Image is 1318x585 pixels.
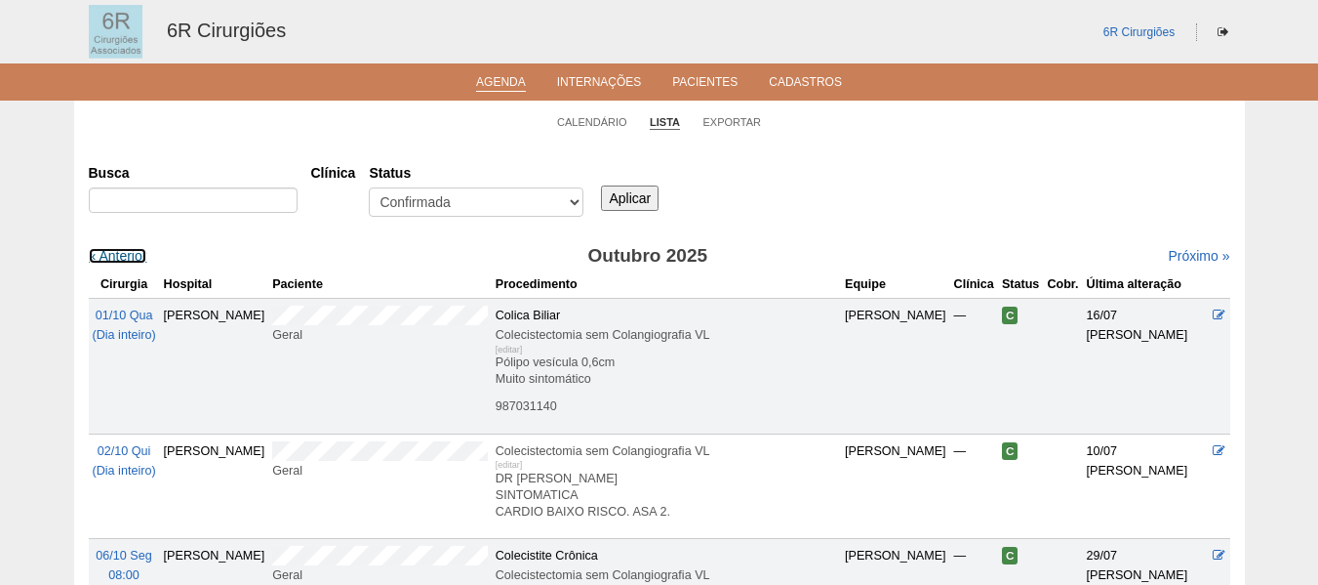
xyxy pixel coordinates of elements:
[160,298,269,434] td: [PERSON_NAME]
[650,115,680,130] a: Lista
[272,325,488,345] div: Geral
[272,565,488,585] div: Geral
[89,163,298,183] label: Busca
[841,298,950,434] td: [PERSON_NAME]
[108,568,140,582] span: 08:00
[160,434,269,538] td: [PERSON_NAME]
[96,549,151,582] a: 06/10 Seg 08:00
[89,271,160,299] th: Cirurgia
[496,565,837,585] div: Colecistectomia sem Colangiografia VL
[1083,434,1210,538] td: 10/07 [PERSON_NAME]
[369,163,583,183] label: Status
[492,271,841,299] th: Procedimento
[1002,307,1018,324] span: Confirmada
[96,549,151,563] span: 06/10 Seg
[1002,547,1018,564] span: Confirmada
[496,340,523,359] div: [editar]
[496,441,837,461] div: Colecistectomia sem Colangiografia VL
[1218,26,1228,38] i: Sair
[950,271,998,299] th: Clínica
[769,75,842,95] a: Cadastros
[160,271,269,299] th: Hospital
[950,434,998,538] td: —
[1168,248,1229,264] a: Próximo »
[1043,271,1082,299] th: Cobr.
[93,444,156,478] a: 02/10 Qui (Dia inteiro)
[93,328,156,342] span: (Dia inteiro)
[841,271,950,299] th: Equipe
[998,271,1044,299] th: Status
[362,242,933,271] h3: Outubro 2025
[496,355,837,388] p: Pólipo vesícula 0,6cm Muito sintomático
[950,298,998,434] td: —
[268,271,492,299] th: Paciente
[702,115,761,129] a: Exportar
[492,298,841,434] td: Colica Biliar
[496,455,523,475] div: [editar]
[1213,549,1225,563] a: Editar
[476,75,526,92] a: Agenda
[93,309,156,342] a: 01/10 Qua (Dia inteiro)
[1213,444,1225,458] a: Editar
[496,325,837,345] div: Colecistectomia sem Colangiografia VL
[98,444,151,458] span: 02/10 Qui
[557,75,642,95] a: Internações
[1083,271,1210,299] th: Última alteração
[96,309,153,322] span: 01/10 Qua
[1002,442,1018,460] span: Confirmada
[89,188,298,213] input: Digite os termos que você deseja procurar.
[1213,309,1225,322] a: Editar
[672,75,738,95] a: Pacientes
[272,461,488,481] div: Geral
[1103,25,1175,39] a: 6R Cirurgiões
[89,248,147,264] a: « Anterior
[167,20,286,41] a: 6R Cirurgiões
[557,115,627,129] a: Calendário
[1083,298,1210,434] td: 16/07 [PERSON_NAME]
[496,398,837,415] p: 987031140
[496,471,837,521] p: DR [PERSON_NAME] SINTOMATICA CARDIO BAIXO RISCO. ASA 2.
[841,434,950,538] td: [PERSON_NAME]
[93,464,156,478] span: (Dia inteiro)
[311,163,356,183] label: Clínica
[601,186,659,211] input: Aplicar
